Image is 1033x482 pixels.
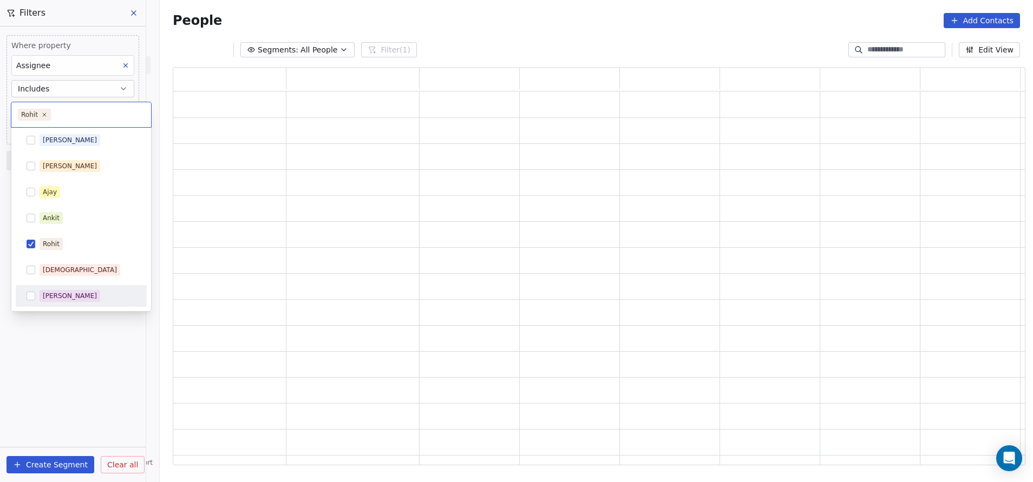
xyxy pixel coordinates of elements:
[43,161,97,171] div: [PERSON_NAME]
[43,135,97,145] div: [PERSON_NAME]
[43,213,60,223] div: Ankit
[43,265,117,275] div: [DEMOGRAPHIC_DATA]
[21,110,38,120] div: Rohit
[43,239,60,249] div: Rohit
[43,291,97,301] div: [PERSON_NAME]
[43,187,57,197] div: Ajay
